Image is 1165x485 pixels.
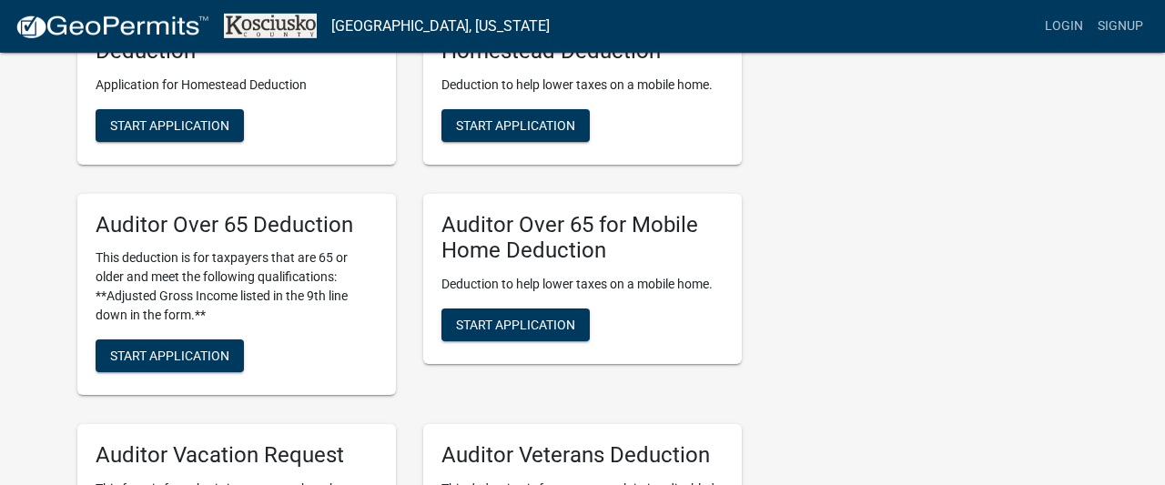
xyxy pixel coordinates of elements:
[96,212,378,238] h5: Auditor Over 65 Deduction
[96,109,244,142] button: Start Application
[441,109,590,142] button: Start Application
[441,212,724,265] h5: Auditor Over 65 for Mobile Home Deduction
[96,442,378,469] h5: Auditor Vacation Request
[441,442,724,469] h5: Auditor Veterans Deduction
[331,11,550,42] a: [GEOGRAPHIC_DATA], [US_STATE]
[456,318,575,332] span: Start Application
[110,349,229,363] span: Start Application
[441,308,590,341] button: Start Application
[96,248,378,325] p: This deduction is for taxpayers that are 65 or older and meet the following qualifications: **Adj...
[1038,9,1090,44] a: Login
[456,117,575,132] span: Start Application
[96,76,378,95] p: Application for Homestead Deduction
[1090,9,1150,44] a: Signup
[110,117,229,132] span: Start Application
[441,76,724,95] p: Deduction to help lower taxes on a mobile home.
[96,339,244,372] button: Start Application
[224,14,317,38] img: Kosciusko County, Indiana
[441,275,724,294] p: Deduction to help lower taxes on a mobile home.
